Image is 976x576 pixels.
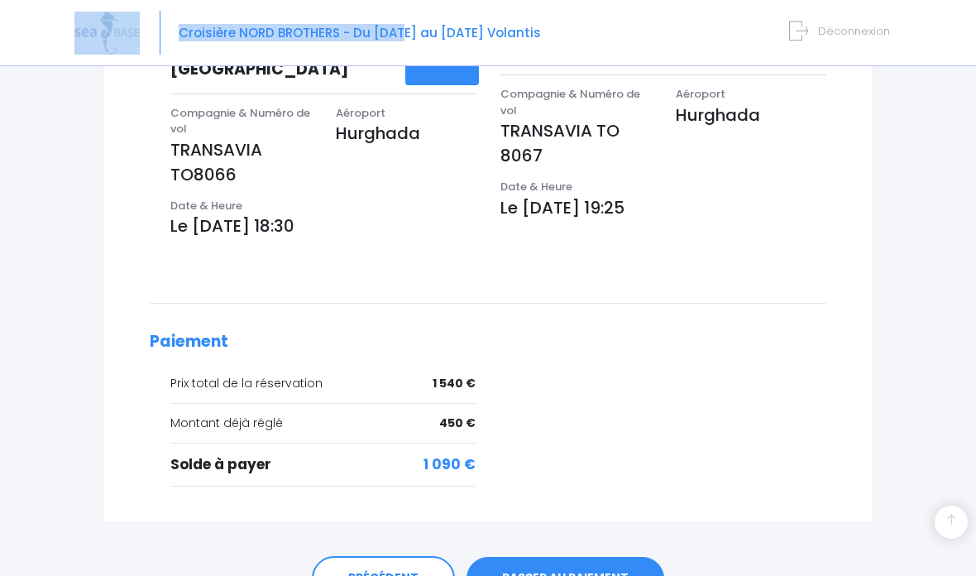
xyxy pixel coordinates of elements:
[170,105,310,137] span: Compagnie & Numéro de vol
[676,86,725,102] span: Aéroport
[433,375,476,392] span: 1 540 €
[500,179,572,194] span: Date & Heure
[170,454,476,476] div: Solde à payer
[170,375,476,392] div: Prix total de la réservation
[158,42,405,80] h3: Arrivée en [GEOGRAPHIC_DATA]
[439,415,476,432] span: 450 €
[676,103,826,127] p: Hurghada
[179,24,541,41] span: Croisière NORD BROTHERS - Du [DATE] au [DATE] Volantis
[500,118,651,168] p: TRANSAVIA TO 8067
[500,86,640,118] span: Compagnie & Numéro de vol
[170,415,476,432] div: Montant déjà réglé
[818,23,890,39] span: Déconnexion
[500,195,826,220] p: Le [DATE] 19:25
[336,121,476,146] p: Hurghada
[170,137,311,187] p: TRANSAVIA TO8066
[170,214,476,238] p: Le [DATE] 18:30
[170,198,242,214] span: Date & Heure
[423,454,476,476] span: 1 090 €
[150,333,826,352] h2: Paiement
[336,105,385,121] span: Aéroport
